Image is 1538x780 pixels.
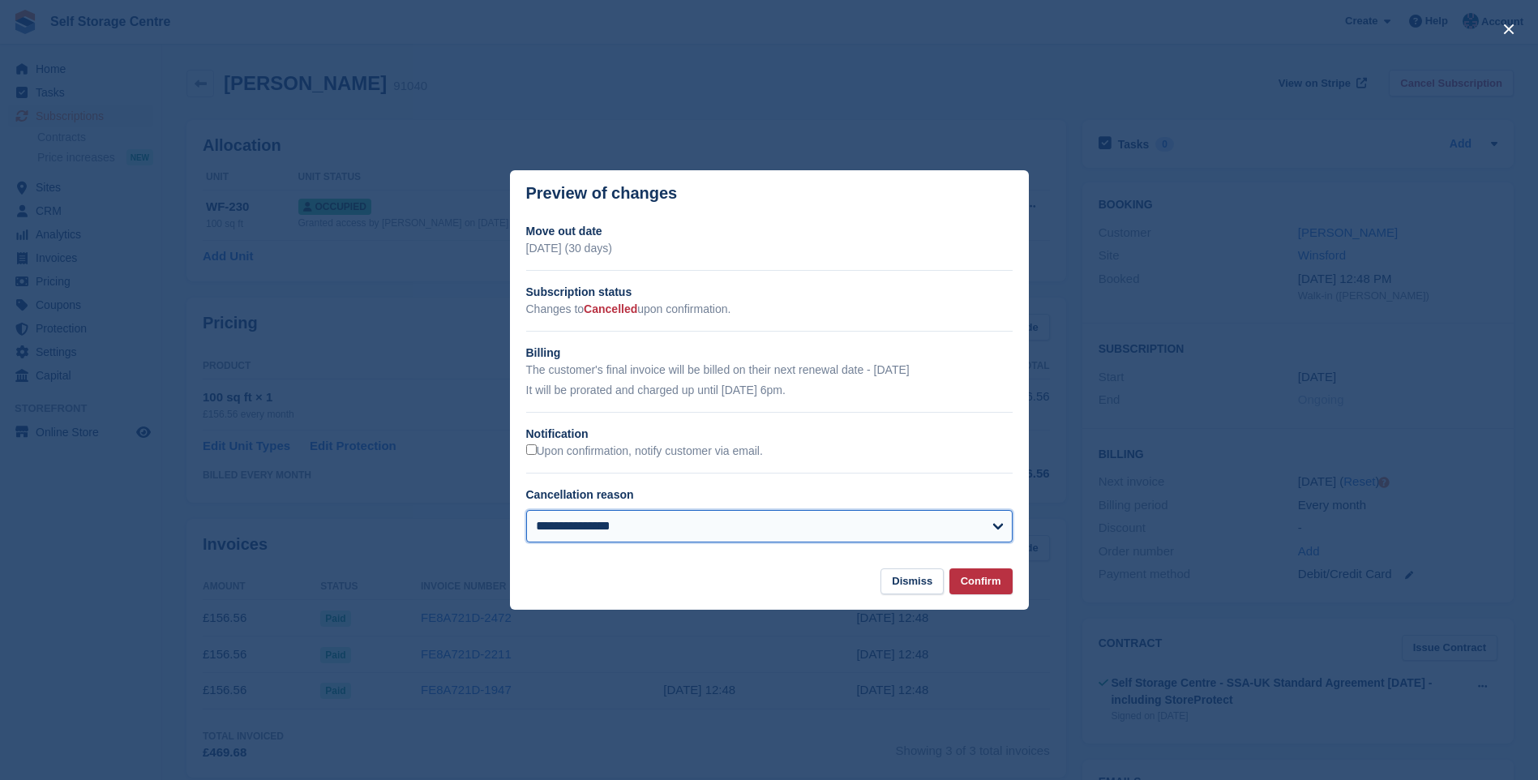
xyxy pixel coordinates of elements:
[584,302,637,315] span: Cancelled
[526,488,634,501] label: Cancellation reason
[526,444,763,459] label: Upon confirmation, notify customer via email.
[949,568,1013,595] button: Confirm
[880,568,944,595] button: Dismiss
[526,382,1013,399] p: It will be prorated and charged up until [DATE] 6pm.
[526,284,1013,301] h2: Subscription status
[526,362,1013,379] p: The customer's final invoice will be billed on their next renewal date - [DATE]
[526,184,678,203] p: Preview of changes
[526,240,1013,257] p: [DATE] (30 days)
[526,345,1013,362] h2: Billing
[526,223,1013,240] h2: Move out date
[526,444,537,455] input: Upon confirmation, notify customer via email.
[526,301,1013,318] p: Changes to upon confirmation.
[1496,16,1522,42] button: close
[526,426,1013,443] h2: Notification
